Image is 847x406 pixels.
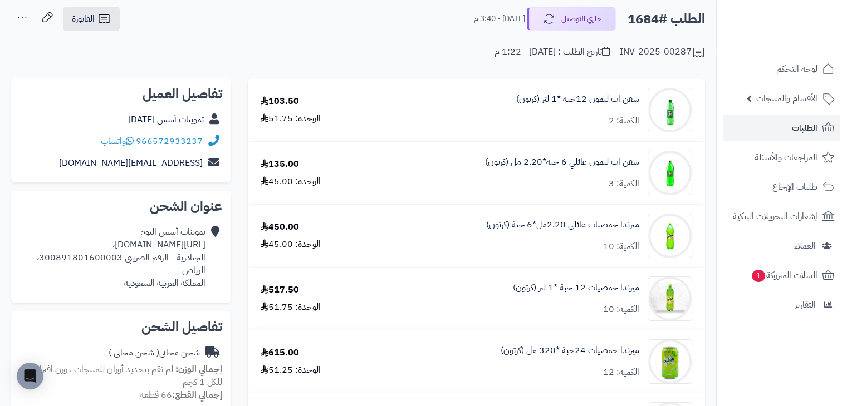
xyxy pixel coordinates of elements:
a: الطلبات [723,115,840,141]
div: الوحدة: 51.75 [261,112,321,125]
div: 103.50 [261,95,299,108]
div: الكمية: 12 [603,366,639,379]
span: 1 [751,269,766,283]
a: تموينات أسس [DATE] [128,113,204,126]
span: الطلبات [792,120,817,136]
div: INV-2025-00287 [620,46,705,59]
span: لم تقم بتحديد أوزان للمنتجات ، وزن افتراضي للكل 1 كجم [27,363,222,389]
span: الأقسام والمنتجات [756,91,817,106]
span: طلبات الإرجاع [772,179,817,195]
a: العملاء [723,232,840,259]
div: تموينات أسس اليوم [URL][DOMAIN_NAME]، الجنادرية - الرقم الضريبي 300891801600003، الرياض المملكة ا... [20,226,205,289]
h2: الطلب #1684 [628,8,705,31]
span: المراجعات والأسئلة [755,150,817,165]
span: العملاء [794,238,816,254]
div: الوحدة: 51.75 [261,301,321,314]
a: السلات المتروكة1 [723,262,840,289]
div: 615.00 [261,346,299,359]
img: 1747566452-bf88d184-d280-4ea7-9331-9e3669ef-90x90.jpg [648,339,692,384]
a: سفن اب ليمون عائلي 6 حبة*2.20 مل (كرتون) [485,156,639,169]
div: 450.00 [261,221,299,234]
img: logo-2.png [771,12,836,36]
div: الوحدة: 45.00 [261,238,321,251]
small: [DATE] - 3:40 م [474,13,525,24]
a: 966572933237 [136,135,203,148]
img: 1747566256-XP8G23evkchGmxKUr8YaGb2gsq2hZno4-90x90.jpg [648,276,692,321]
div: الكمية: 10 [603,303,639,316]
div: الكمية: 2 [609,115,639,127]
div: Open Intercom Messenger [17,363,43,389]
a: إشعارات التحويلات البنكية [723,203,840,230]
a: لوحة التحكم [723,56,840,82]
a: التقارير [723,291,840,318]
div: الكمية: 3 [609,177,639,190]
div: 135.00 [261,158,299,171]
a: [EMAIL_ADDRESS][DOMAIN_NAME] [59,156,203,170]
span: التقارير [795,297,816,313]
div: 517.50 [261,284,299,296]
div: تاريخ الطلب : [DATE] - 1:22 م [495,46,610,58]
a: سفن اب ليمون 12حبة *1 لتر (كرتون) [516,93,639,106]
strong: إجمالي الوزن: [175,363,222,376]
h2: عنوان الشحن [20,200,222,213]
a: طلبات الإرجاع [723,174,840,200]
img: 1747541306-e6e5e2d5-9b67-463e-b81b-59a02ee4-90x90.jpg [648,151,692,195]
a: ميرندا حمضيات عائلي 2.20مل*6 حبة (كرتون) [486,219,639,231]
small: 66 قطعة [140,388,222,402]
a: ميرندا حمضيات 12 حبة *1 لتر (كرتون) [513,281,639,294]
a: واتساب [101,135,134,148]
a: المراجعات والأسئلة [723,144,840,171]
span: إشعارات التحويلات البنكية [733,209,817,224]
h2: تفاصيل العميل [20,87,222,101]
img: 1747544486-c60db756-6ee7-44b0-a7d4-ec449800-90x90.jpg [648,214,692,258]
span: السلات المتروكة [751,268,817,283]
strong: إجمالي القطع: [172,388,222,402]
h2: تفاصيل الشحن [20,320,222,334]
span: لوحة التحكم [776,61,817,77]
a: ميرندا حمضيات 24حبة *320 مل (كرتون) [501,344,639,357]
a: الفاتورة [63,7,120,31]
span: ( شحن مجاني ) [109,346,159,359]
button: جاري التوصيل [527,7,616,31]
div: الوحدة: 51.25 [261,364,321,377]
span: الفاتورة [72,12,95,26]
div: الوحدة: 45.00 [261,175,321,188]
img: 1747540828-789ab214-413e-4ccd-b32f-1699f0bc-90x90.jpg [648,88,692,132]
div: الكمية: 10 [603,240,639,253]
div: شحن مجاني [109,346,200,359]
